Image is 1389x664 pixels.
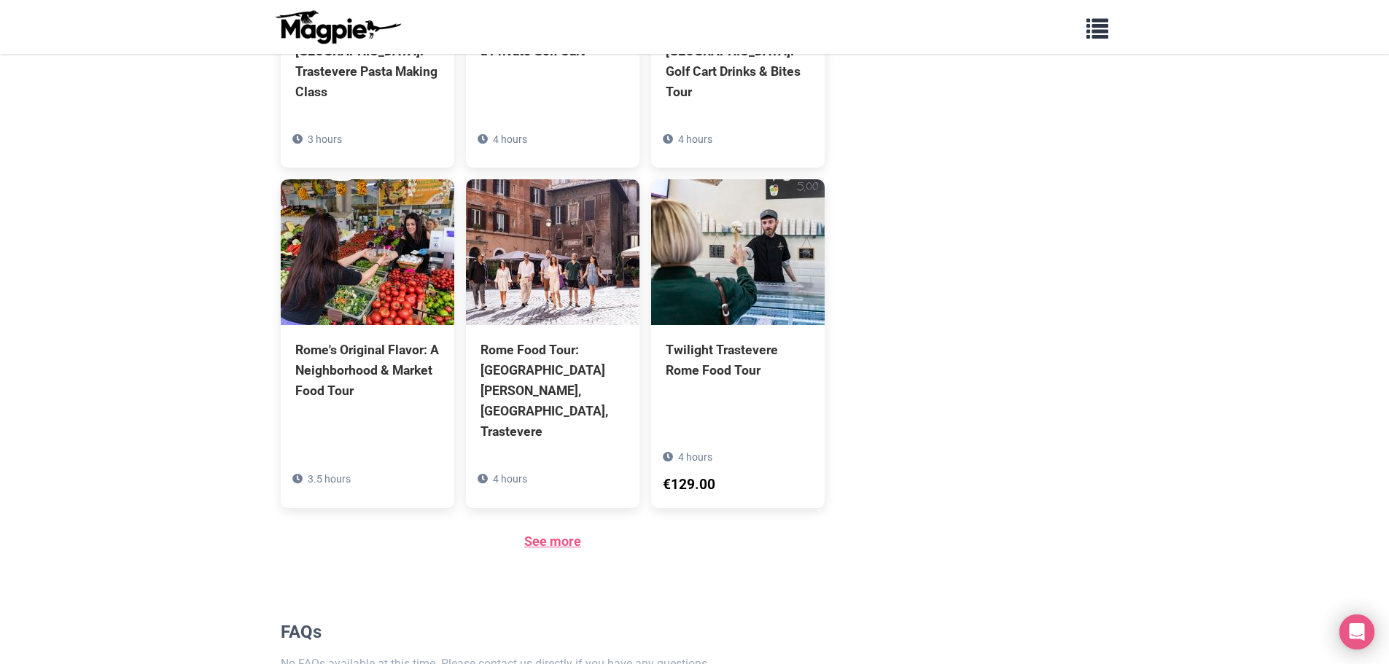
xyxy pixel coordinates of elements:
[663,474,715,496] div: €129.00
[666,20,810,102] div: VIP Late Night in [GEOGRAPHIC_DATA]: Golf Cart Drinks & Bites Tour
[651,179,825,325] img: Twilight Trastevere Rome Food Tour
[281,179,454,466] a: Rome's Original Flavor: A Neighborhood & Market Food Tour 3.5 hours
[480,340,625,442] div: Rome Food Tour: [GEOGRAPHIC_DATA][PERSON_NAME], [GEOGRAPHIC_DATA], Trastevere
[281,179,454,325] img: Rome's Original Flavor: A Neighborhood & Market Food Tour
[308,473,351,485] span: 3.5 hours
[466,179,639,508] a: Rome Food Tour: [GEOGRAPHIC_DATA][PERSON_NAME], [GEOGRAPHIC_DATA], Trastevere 4 hours
[466,179,639,325] img: Rome Food Tour: Campo de Fiori, Jewish Ghetto, Trastevere
[493,133,527,145] span: 4 hours
[678,451,712,463] span: 4 hours
[308,133,342,145] span: 3 hours
[1339,614,1374,649] div: Open Intercom Messenger
[666,340,810,380] div: Twilight Trastevere Rome Food Tour
[295,340,440,401] div: Rome's Original Flavor: A Neighborhood & Market Food Tour
[651,179,825,446] a: Twilight Trastevere Rome Food Tour 4 hours €129.00
[281,622,825,643] h2: FAQs
[678,133,712,145] span: 4 hours
[295,20,440,102] div: Eating [GEOGRAPHIC_DATA]: Trastevere Pasta Making Class
[272,9,403,44] img: logo-ab69f6fb50320c5b225c76a69d11143b.png
[524,534,581,549] a: See more
[493,473,527,485] span: 4 hours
